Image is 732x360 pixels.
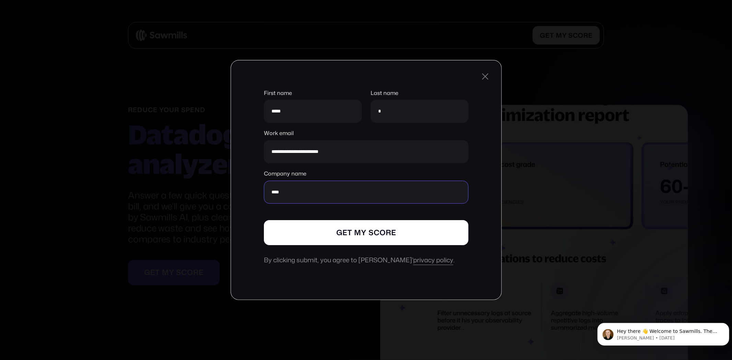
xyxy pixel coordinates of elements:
[595,309,732,357] iframe: Intercom notifications message
[264,256,468,265] div: By clicking submit, you agree to [PERSON_NAME]' .
[264,170,468,177] label: Company name
[264,90,468,265] form: Company name
[371,90,468,96] label: Last name
[264,90,361,96] label: First name
[22,20,123,53] span: Hey there 👋 Welcome to Sawmills. The smart telemetry management platform that solves cost, qualit...
[264,130,468,136] label: Work email
[413,256,453,265] a: privacy policy
[22,26,126,33] p: Message from Winston, sent 6w ago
